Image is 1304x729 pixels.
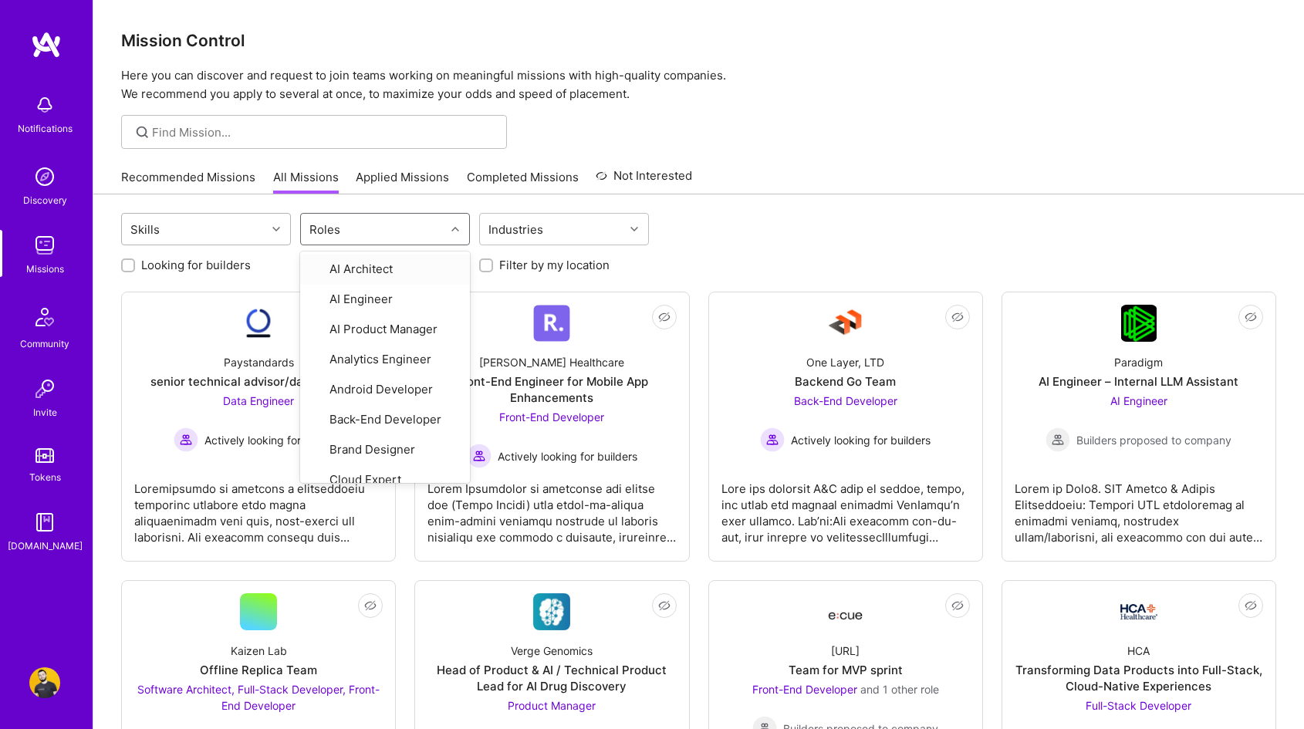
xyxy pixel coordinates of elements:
[752,683,857,696] span: Front-End Developer
[26,299,63,336] img: Community
[309,411,461,429] div: Back-End Developer
[309,471,461,489] div: Cloud Expert
[31,31,62,59] img: logo
[23,192,67,208] div: Discovery
[508,699,596,712] span: Product Manager
[309,291,461,309] div: AI Engineer
[427,468,676,545] div: Lorem Ipsumdolor si ametconse adi elitse doe (Tempo Incidi) utla etdol-ma-aliqua enim-admini veni...
[8,538,83,554] div: [DOMAIN_NAME]
[1015,468,1263,545] div: Lorem ip Dolo8. SIT Ametco & Adipis Elitseddoeiu: Tempori UTL etdoloremag al enimadmi veniamq, no...
[630,225,638,233] i: icon Chevron
[596,167,692,194] a: Not Interested
[309,441,461,459] div: Brand Designer
[499,410,604,424] span: Front-End Developer
[309,381,461,399] div: Android Developer
[224,354,294,370] div: Paystandards
[951,311,964,323] i: icon EyeClosed
[33,404,57,420] div: Invite
[1015,662,1263,694] div: Transforming Data Products into Full-Stack, Cloud-Native Experiences
[1110,394,1167,407] span: AI Engineer
[29,507,60,538] img: guide book
[721,305,970,548] a: Company LogoOne Layer, LTDBackend Go TeamBack-End Developer Actively looking for buildersActively...
[427,373,676,406] div: Front-End Engineer for Mobile App Enhancements
[789,662,903,678] div: Team for MVP sprint
[137,683,380,712] span: Software Architect, Full-Stack Developer, Front-End Developer
[200,662,317,678] div: Offline Replica Team
[451,225,459,233] i: icon Chevron
[35,448,54,463] img: tokens
[1046,427,1070,452] img: Builders proposed to company
[134,305,383,548] a: Company LogoPaystandardssenior technical advisor/data engineerData Engineer Actively looking for ...
[150,373,367,390] div: senior technical advisor/data engineer
[485,218,547,241] div: Industries
[240,305,277,342] img: Company Logo
[29,373,60,404] img: Invite
[1076,432,1231,448] span: Builders proposed to company
[1039,373,1238,390] div: AI Engineer – Internal LLM Assistant
[29,230,60,261] img: teamwork
[860,683,939,696] span: and 1 other role
[498,448,637,464] span: Actively looking for builders
[831,643,860,659] div: [URL]
[141,257,251,273] label: Looking for builders
[533,593,570,630] img: Company Logo
[795,373,896,390] div: Backend Go Team
[204,432,344,448] span: Actively looking for builders
[20,336,69,352] div: Community
[427,662,676,694] div: Head of Product & AI / Technical Product Lead for AI Drug Discovery
[1086,699,1191,712] span: Full-Stack Developer
[951,599,964,612] i: icon EyeClosed
[309,321,461,339] div: AI Product Manager
[26,261,64,277] div: Missions
[272,225,280,233] i: icon Chevron
[1121,305,1157,342] img: Company Logo
[152,124,495,140] input: Find Mission...
[721,468,970,545] div: Lore ips dolorsit A&C adip el seddoe, tempo, inc utlab etd magnaal enimadmi VenIamqu’n exer ullam...
[29,161,60,192] img: discovery
[134,468,383,545] div: Loremipsumdo si ametcons a elitseddoeiu temporinc utlabore etdo magna aliquaenimadm veni quis, no...
[658,311,671,323] i: icon EyeClosed
[356,169,449,194] a: Applied Missions
[223,394,294,407] span: Data Engineer
[133,123,151,141] i: icon SearchGrey
[1245,599,1257,612] i: icon EyeClosed
[806,354,884,370] div: One Layer, LTD
[231,643,287,659] div: Kaizen Lab
[791,432,931,448] span: Actively looking for builders
[1015,305,1263,548] a: Company LogoParadigmAI Engineer – Internal LLM AssistantAI Engineer Builders proposed to companyB...
[121,66,1276,103] p: Here you can discover and request to join teams working on meaningful missions with high-quality ...
[467,169,579,194] a: Completed Missions
[499,257,610,273] label: Filter by my location
[760,427,785,452] img: Actively looking for builders
[364,599,377,612] i: icon EyeClosed
[427,305,676,548] a: Company Logo[PERSON_NAME] HealthcareFront-End Engineer for Mobile App EnhancementsFront-End Devel...
[309,261,461,278] div: AI Architect
[533,305,570,342] img: Company Logo
[29,469,61,485] div: Tokens
[827,305,864,342] img: Company Logo
[658,599,671,612] i: icon EyeClosed
[1245,311,1257,323] i: icon EyeClosed
[127,218,164,241] div: Skills
[18,120,73,137] div: Notifications
[174,427,198,452] img: Actively looking for builders
[25,667,64,698] a: User Avatar
[121,169,255,194] a: Recommended Missions
[29,667,60,698] img: User Avatar
[1114,354,1163,370] div: Paradigm
[1127,643,1150,659] div: HCA
[511,643,593,659] div: Verge Genomics
[121,31,1276,50] h3: Mission Control
[1120,604,1157,619] img: Company Logo
[29,89,60,120] img: bell
[309,351,461,369] div: Analytics Engineer
[794,394,897,407] span: Back-End Developer
[827,598,864,626] img: Company Logo
[306,218,344,241] div: Roles
[479,354,624,370] div: [PERSON_NAME] Healthcare
[273,169,339,194] a: All Missions
[467,444,492,468] img: Actively looking for builders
